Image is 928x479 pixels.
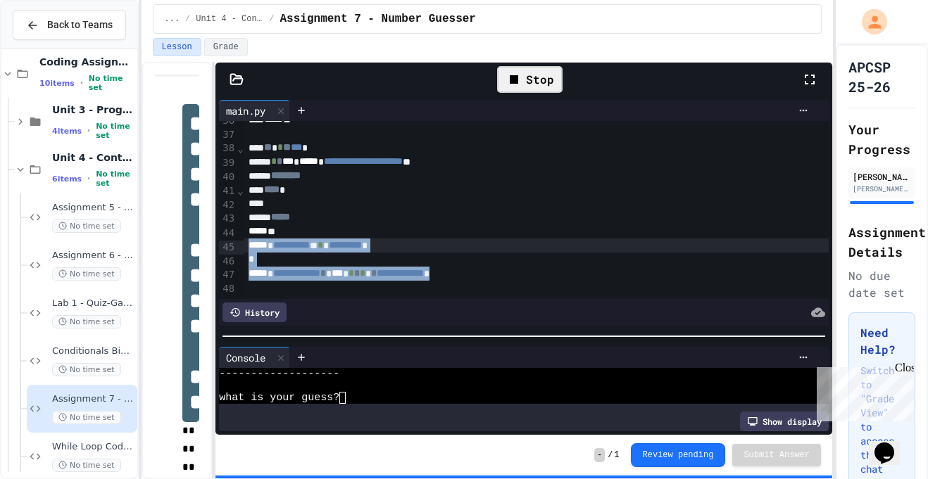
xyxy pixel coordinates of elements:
span: Lab 1 - Quiz-Game [52,298,134,309]
div: Stop [497,66,563,93]
div: Console [219,347,290,368]
div: 42 [219,198,237,212]
button: Back to Teams [13,10,126,40]
span: No time set [96,122,134,140]
span: Assignment 7 - Number Guesser [52,393,134,405]
div: 47 [219,268,237,282]
button: Lesson [153,38,201,56]
div: 39 [219,156,237,170]
span: Unit 3 - Programming Basics [52,103,134,116]
span: • [87,173,90,184]
div: My Account [847,6,891,38]
span: Unit 4 - Control Structures [52,151,134,164]
h2: Assignment Details [848,222,915,262]
h1: APCSP 25-26 [848,57,915,96]
div: Console [219,350,272,365]
span: No time set [52,219,121,233]
span: Assignment 6 - Discount Calculator [52,250,134,262]
div: 37 [219,128,237,142]
div: No due date set [848,267,915,301]
span: No time set [52,363,121,376]
div: 44 [219,226,237,241]
span: 1 [614,449,619,461]
span: Assignment 5 - Booleans [52,202,134,214]
span: Fold line [237,143,244,154]
span: • [87,125,90,136]
span: • [80,77,83,89]
span: / [185,13,190,25]
span: While Loop Coding Challenges (In-Class) [52,441,134,453]
span: 6 items [52,174,82,184]
div: 48 [219,282,237,296]
span: Assignment 7 - Number Guesser [280,11,476,27]
div: main.py [219,100,290,121]
div: Chat with us now!Close [6,6,97,89]
div: 43 [219,212,237,226]
span: 10 items [39,79,75,88]
div: 45 [219,241,237,255]
div: 41 [219,184,237,198]
button: Grade [204,38,248,56]
span: No time set [52,267,121,281]
span: ... [165,13,180,25]
span: Submit Answer [744,449,810,461]
span: No time set [52,411,121,424]
div: [PERSON_NAME][EMAIL_ADDRESS][DOMAIN_NAME] [853,184,911,194]
div: 36 [219,114,237,128]
span: Unit 4 - Control Structures [196,13,263,25]
div: History [222,302,287,322]
iframe: chat widget [811,362,914,421]
span: Conditionals Bingo [52,345,134,357]
div: 38 [219,141,237,155]
span: what is your guess? [219,392,339,404]
span: 4 items [52,127,82,136]
div: Show display [740,411,829,431]
iframe: chat widget [869,423,914,465]
span: No time set [96,170,134,188]
span: Fold line [237,185,244,196]
span: Back to Teams [47,18,113,32]
span: No time set [89,74,134,92]
button: Review pending [631,443,726,467]
span: - [594,448,605,462]
button: Submit Answer [732,444,821,466]
h2: Your Progress [848,120,915,159]
div: 46 [219,255,237,269]
span: ------------------- [219,368,339,380]
span: No time set [52,459,121,472]
span: / [269,13,274,25]
span: / [608,449,613,461]
div: [PERSON_NAME] [853,170,911,183]
div: 40 [219,170,237,184]
div: main.py [219,103,272,118]
h3: Need Help? [860,324,903,358]
span: No time set [52,315,121,328]
span: Coding Assignments [39,56,134,68]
